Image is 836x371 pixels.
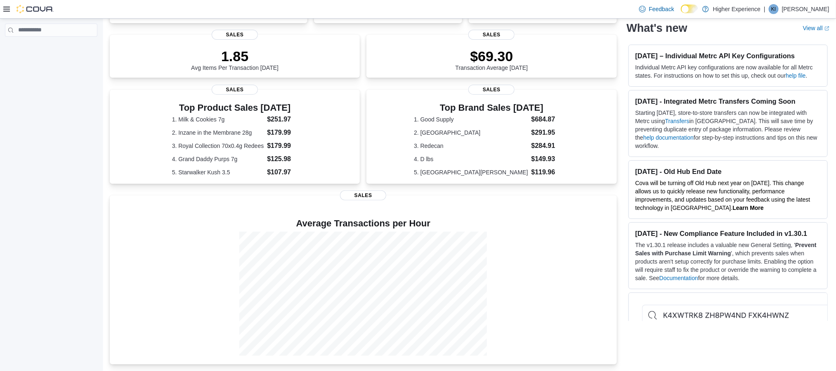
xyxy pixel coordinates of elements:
[782,4,829,14] p: [PERSON_NAME]
[635,52,821,60] h3: [DATE] – Individual Metrc API Key Configurations
[116,219,610,228] h4: Average Transactions per Hour
[172,128,264,137] dt: 2. Inzane in the Membrane 28g
[468,85,515,95] span: Sales
[414,155,528,163] dt: 4. D lbs
[172,103,298,113] h3: Top Product Sales [DATE]
[649,5,674,13] span: Feedback
[468,30,515,40] span: Sales
[267,141,298,151] dd: $179.99
[635,229,821,238] h3: [DATE] - New Compliance Feature Included in v1.30.1
[172,142,264,150] dt: 3. Royal Collection 70x0.4g Redees
[681,5,698,13] input: Dark Mode
[635,180,810,211] span: Cova will be turning off Old Hub next year on [DATE]. This change allows us to quickly release ne...
[172,168,264,176] dt: 5. Starwalker Kush 3.5
[414,168,528,176] dt: 5. [GEOGRAPHIC_DATA][PERSON_NAME]
[635,97,821,105] h3: [DATE] - Integrated Metrc Transfers Coming Soon
[786,72,806,79] a: help file
[643,134,694,141] a: help documentation
[627,21,687,35] h2: What's new
[212,30,258,40] span: Sales
[414,103,569,113] h3: Top Brand Sales [DATE]
[531,114,569,124] dd: $684.87
[635,167,821,176] h3: [DATE] - Old Hub End Date
[665,118,690,124] a: Transfers
[733,205,764,211] a: Learn More
[340,190,386,200] span: Sales
[635,63,821,80] p: Individual Metrc API key configurations are now available for all Metrc states. For instructions ...
[635,242,817,257] strong: Prevent Sales with Purchase Limit Warning
[771,4,776,14] span: KI
[531,141,569,151] dd: $284.91
[212,85,258,95] span: Sales
[635,109,821,150] p: Starting [DATE], store-to-store transfers can now be integrated with Metrc using in [GEOGRAPHIC_D...
[172,115,264,124] dt: 1. Milk & Cookies 7g
[531,128,569,138] dd: $291.95
[659,275,698,281] a: Documentation
[803,25,829,31] a: View allExternal link
[414,142,528,150] dt: 3. Redecan
[531,154,569,164] dd: $149.93
[635,241,821,282] p: The v1.30.1 release includes a valuable new General Setting, ' ', which prevents sales when produ...
[191,48,279,71] div: Avg Items Per Transaction [DATE]
[172,155,264,163] dt: 4. Grand Daddy Purps 7g
[769,4,779,14] div: Kevin Ikeno
[456,48,528,71] div: Transaction Average [DATE]
[267,114,298,124] dd: $251.97
[17,5,54,13] img: Cova
[824,26,829,31] svg: External link
[636,1,678,17] a: Feedback
[414,115,528,124] dt: 1. Good Supply
[267,154,298,164] dd: $125.98
[456,48,528,64] p: $69.30
[5,38,97,58] nav: Complex example
[267,167,298,177] dd: $107.97
[764,4,765,14] p: |
[414,128,528,137] dt: 2. [GEOGRAPHIC_DATA]
[267,128,298,138] dd: $179.99
[191,48,279,64] p: 1.85
[713,4,760,14] p: Higher Experience
[531,167,569,177] dd: $119.96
